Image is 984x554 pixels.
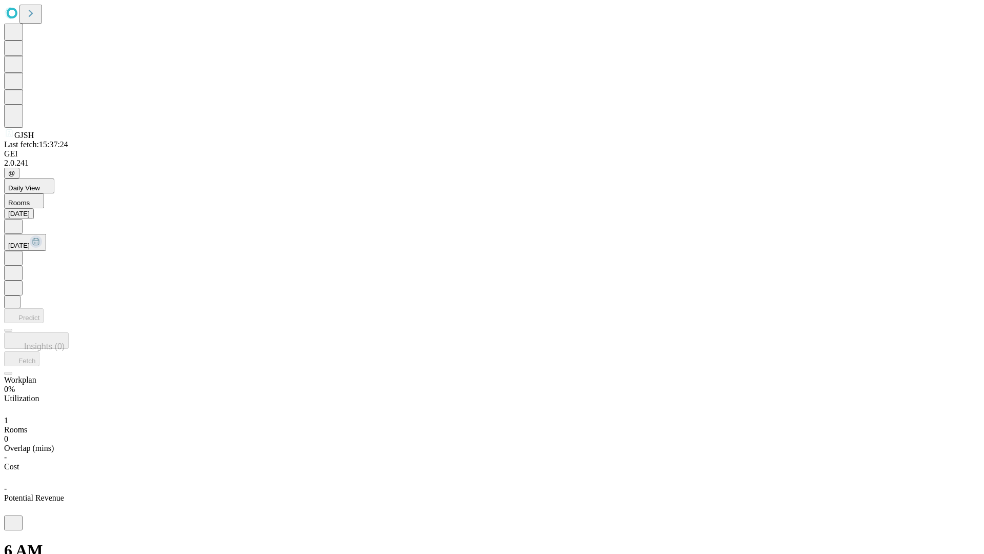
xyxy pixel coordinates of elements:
[4,159,980,168] div: 2.0.241
[4,179,54,193] button: Daily View
[14,131,34,140] span: GJSH
[4,308,44,323] button: Predict
[4,385,15,393] span: 0%
[4,453,7,462] span: -
[4,351,39,366] button: Fetch
[8,199,30,207] span: Rooms
[4,149,980,159] div: GEI
[4,332,69,349] button: Insights (0)
[4,234,46,251] button: [DATE]
[24,342,65,351] span: Insights (0)
[8,169,15,177] span: @
[4,416,8,425] span: 1
[4,434,8,443] span: 0
[4,493,64,502] span: Potential Revenue
[4,425,27,434] span: Rooms
[4,444,54,452] span: Overlap (mins)
[8,242,30,249] span: [DATE]
[4,375,36,384] span: Workplan
[4,394,39,403] span: Utilization
[4,140,68,149] span: Last fetch: 15:37:24
[4,484,7,493] span: -
[8,184,40,192] span: Daily View
[4,168,19,179] button: @
[4,208,34,219] button: [DATE]
[4,462,19,471] span: Cost
[4,193,44,208] button: Rooms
